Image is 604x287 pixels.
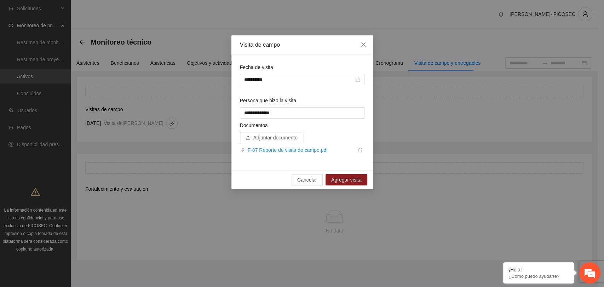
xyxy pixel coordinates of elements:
input: Fecha de visita [244,76,354,84]
div: Visita de campo [240,41,364,49]
label: Persona que hizo la visita [240,97,297,104]
span: uploadAdjuntar documento [240,135,303,140]
div: ¡Hola! [508,267,569,272]
textarea: Escriba su mensaje y pulse “Intro” [4,193,135,218]
span: Adjuntar documento [253,134,298,142]
span: Agregar visita [331,176,362,184]
button: Close [354,35,373,54]
div: Minimizar ventana de chat en vivo [116,4,133,21]
div: Chatee con nosotros ahora [37,36,119,45]
p: ¿Cómo puedo ayudarte? [508,274,569,279]
a: F-87 Reporte de visita de campo.pdf [245,146,356,154]
span: upload [246,135,251,141]
button: delete [356,146,364,154]
span: paper-clip [240,148,245,153]
button: Agregar visita [326,174,367,185]
label: Fecha de visita [240,63,273,71]
span: Cancelar [297,176,317,184]
button: uploadAdjuntar documento [240,132,303,143]
label: Documentos [240,121,268,129]
span: Estamos en línea. [41,94,98,166]
span: close [361,42,366,47]
span: delete [356,148,364,153]
button: Cancelar [292,174,323,185]
input: Persona que hizo la visita [240,107,364,119]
